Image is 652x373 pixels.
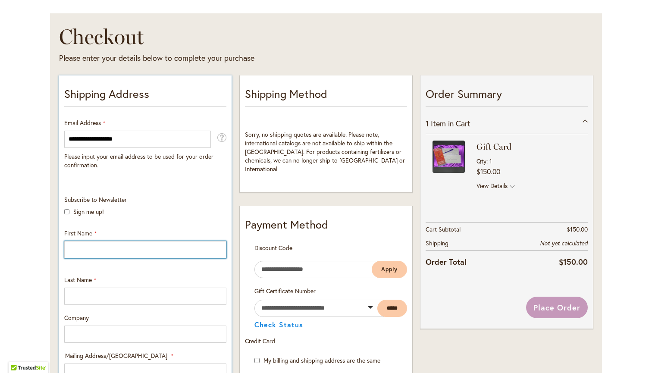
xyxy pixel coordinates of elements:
[426,86,588,107] p: Order Summary
[245,86,407,107] p: Shipping Method
[59,53,438,64] div: Please enter your details below to complete your purchase
[426,239,448,247] span: Shipping
[540,239,588,247] span: Not yet calculated
[559,257,588,267] span: $150.00
[64,86,226,107] p: Shipping Address
[245,130,405,173] span: Sorry, no shipping quotes are available. Please note, international catalogs are not available to...
[476,157,486,165] span: Qty
[64,195,127,204] span: Subscribe to Newsletter
[59,24,438,50] h1: Checkout
[64,229,92,237] span: First Name
[426,118,429,129] span: 1
[426,255,467,268] strong: Order Total
[254,287,316,295] span: Gift Certificate Number
[433,141,465,173] img: Gift Card
[254,244,292,252] span: Discount Code
[245,216,407,237] div: Payment Method
[476,167,500,176] span: $150.00
[431,118,470,129] span: Item in Cart
[65,351,167,360] span: Mailing Address/[GEOGRAPHIC_DATA]
[64,119,101,127] span: Email Address
[64,276,92,284] span: Last Name
[73,207,104,216] label: Sign me up!
[489,157,492,165] span: 1
[6,342,31,367] iframe: Launch Accessibility Center
[476,141,579,153] strong: Gift Card
[476,182,508,190] span: View Details
[381,266,398,273] span: Apply
[567,225,588,233] span: $150.00
[64,313,89,322] span: Company
[254,321,303,328] button: Check Status
[372,261,407,278] button: Apply
[64,152,213,169] span: Please input your email address to be used for your order confirmation.
[426,222,500,236] th: Cart Subtotal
